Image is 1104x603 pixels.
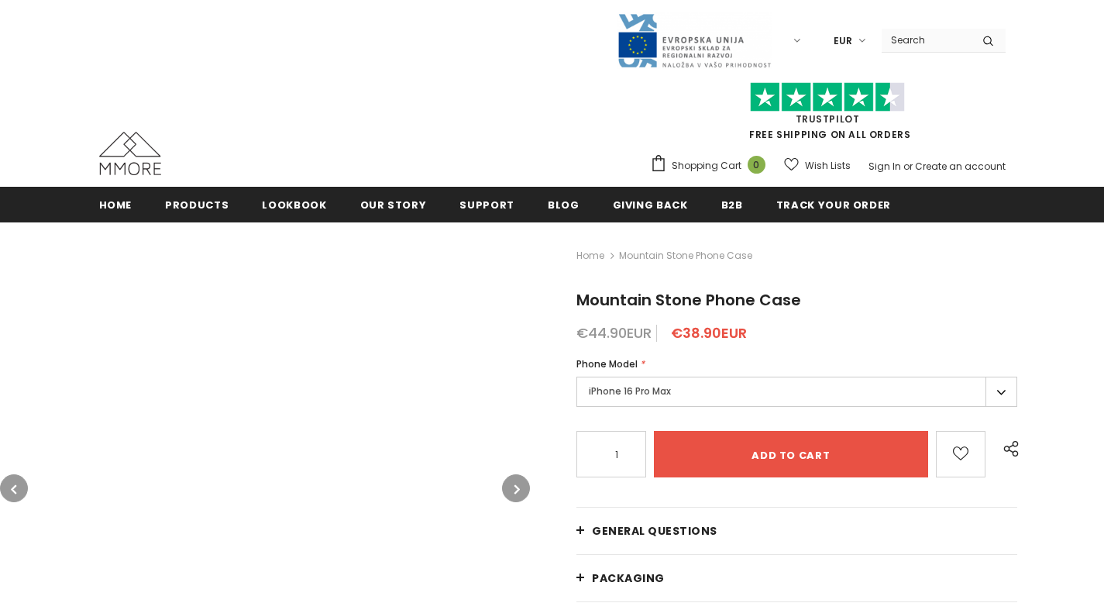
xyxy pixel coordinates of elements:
[796,112,860,126] a: Trustpilot
[360,198,427,212] span: Our Story
[576,508,1017,554] a: General Questions
[592,523,717,539] span: General Questions
[805,158,851,174] span: Wish Lists
[165,198,229,212] span: Products
[576,246,604,265] a: Home
[548,187,580,222] a: Blog
[776,198,891,212] span: Track your order
[576,289,801,311] span: Mountain Stone Phone Case
[576,323,652,343] span: €44.90EUR
[650,89,1006,141] span: FREE SHIPPING ON ALL ORDERS
[721,187,743,222] a: B2B
[617,33,772,47] a: Javni Razpis
[576,377,1017,407] label: iPhone 16 Pro Max
[650,154,773,177] a: Shopping Cart 0
[99,187,132,222] a: Home
[619,246,752,265] span: Mountain Stone Phone Case
[548,198,580,212] span: Blog
[721,198,743,212] span: B2B
[262,198,326,212] span: Lookbook
[654,431,928,477] input: Add to cart
[99,198,132,212] span: Home
[459,198,514,212] span: support
[360,187,427,222] a: Our Story
[99,132,161,175] img: MMORE Cases
[750,82,905,112] img: Trust Pilot Stars
[613,198,688,212] span: Giving back
[834,33,852,49] span: EUR
[262,187,326,222] a: Lookbook
[915,160,1006,173] a: Create an account
[784,152,851,179] a: Wish Lists
[776,187,891,222] a: Track your order
[672,158,741,174] span: Shopping Cart
[671,323,747,343] span: €38.90EUR
[868,160,901,173] a: Sign In
[592,570,665,586] span: PACKAGING
[748,156,765,174] span: 0
[576,357,638,370] span: Phone Model
[576,555,1017,601] a: PACKAGING
[617,12,772,69] img: Javni Razpis
[165,187,229,222] a: Products
[613,187,688,222] a: Giving back
[903,160,913,173] span: or
[459,187,514,222] a: support
[882,29,971,51] input: Search Site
